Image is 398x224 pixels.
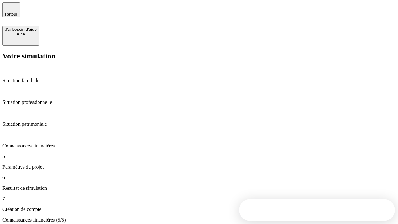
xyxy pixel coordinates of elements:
iframe: Intercom live chat discovery launcher [239,199,395,221]
p: 7 [2,196,396,202]
div: Aide [5,32,37,36]
p: Situation familiale [2,78,396,83]
p: Connaissances financières [2,143,396,149]
p: Connaissances financières (5/5) [2,217,396,223]
button: J’ai besoin d'aideAide [2,26,39,46]
p: 5 [2,154,396,159]
p: 6 [2,175,396,180]
button: Retour [2,2,20,17]
p: Résultat de simulation [2,185,396,191]
p: Création de compte [2,207,396,212]
p: Situation patrimoniale [2,121,396,127]
p: Paramètres du projet [2,164,396,170]
div: J’ai besoin d'aide [5,27,37,32]
p: Situation professionnelle [2,100,396,105]
h2: Votre simulation [2,52,396,60]
iframe: Intercom live chat [377,203,392,218]
span: Retour [5,12,17,16]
